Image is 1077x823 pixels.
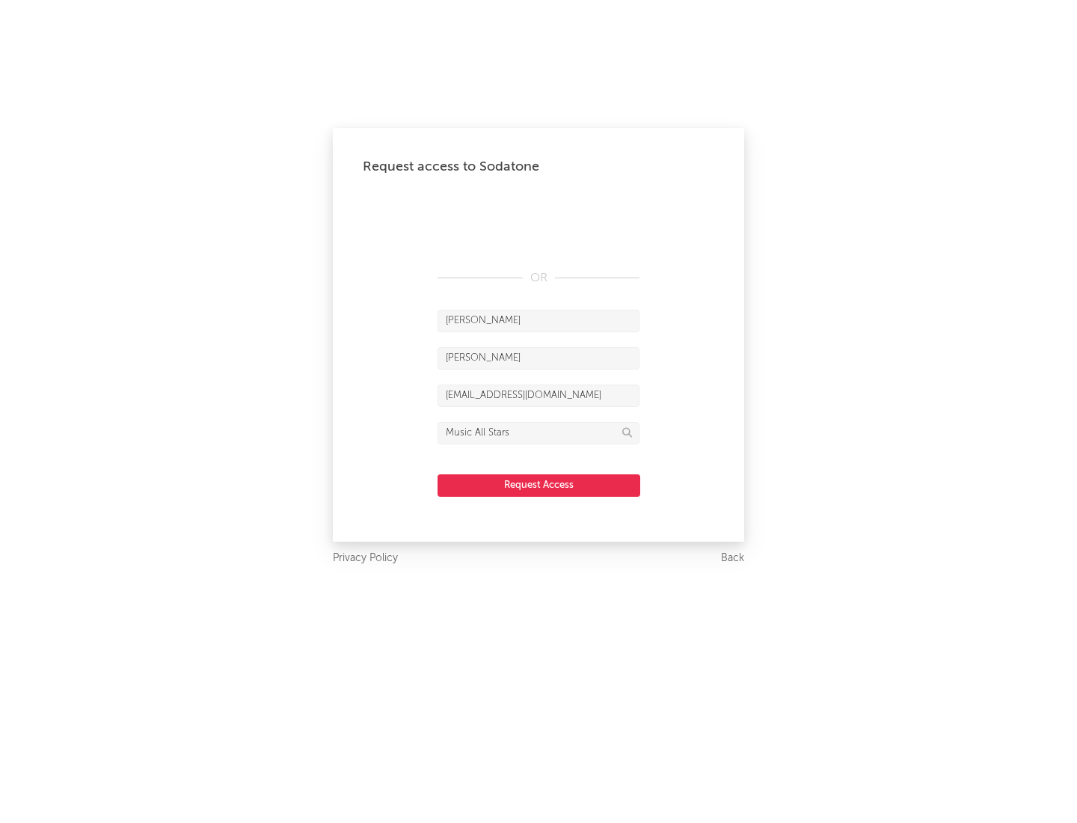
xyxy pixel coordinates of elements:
a: Privacy Policy [333,549,398,568]
div: Request access to Sodatone [363,158,714,176]
input: First Name [438,310,639,332]
input: Last Name [438,347,639,370]
button: Request Access [438,474,640,497]
div: OR [438,269,639,287]
a: Back [721,549,744,568]
input: Email [438,385,639,407]
input: Division [438,422,639,444]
